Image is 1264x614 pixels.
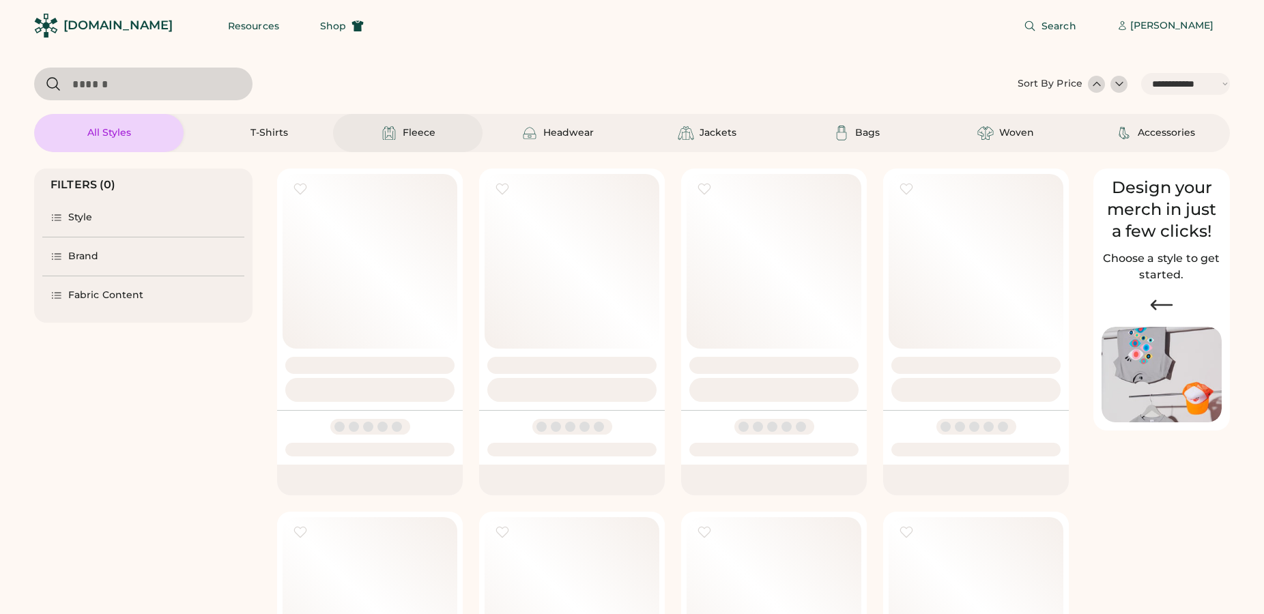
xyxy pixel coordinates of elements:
button: Search [1007,12,1093,40]
div: Headwear [543,126,594,140]
button: Resources [212,12,296,40]
div: Fleece [403,126,435,140]
img: Headwear Icon [521,125,538,141]
div: [DOMAIN_NAME] [63,17,173,34]
div: Sort By Price [1018,77,1082,91]
img: Jackets Icon [678,125,694,141]
div: Jackets [700,126,736,140]
img: Bags Icon [833,125,850,141]
div: Style [68,211,93,224]
button: Shop [304,12,380,40]
div: FILTERS (0) [51,177,116,193]
h2: Choose a style to get started. [1102,250,1222,283]
div: T-Shirts [250,126,288,140]
span: Search [1042,21,1076,31]
div: Brand [68,250,99,263]
img: Rendered Logo - Screens [34,14,58,38]
div: Fabric Content [68,289,143,302]
img: Image of Lisa Congdon Eye Print on T-Shirt and Hat [1102,327,1222,423]
div: Woven [999,126,1034,140]
div: Design your merch in just a few clicks! [1102,177,1222,242]
div: Accessories [1138,126,1195,140]
div: [PERSON_NAME] [1130,19,1213,33]
img: Fleece Icon [381,125,397,141]
img: Woven Icon [977,125,994,141]
div: Bags [855,126,880,140]
div: All Styles [87,126,131,140]
img: T-Shirts Icon [229,125,245,141]
span: Shop [320,21,346,31]
img: Accessories Icon [1116,125,1132,141]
